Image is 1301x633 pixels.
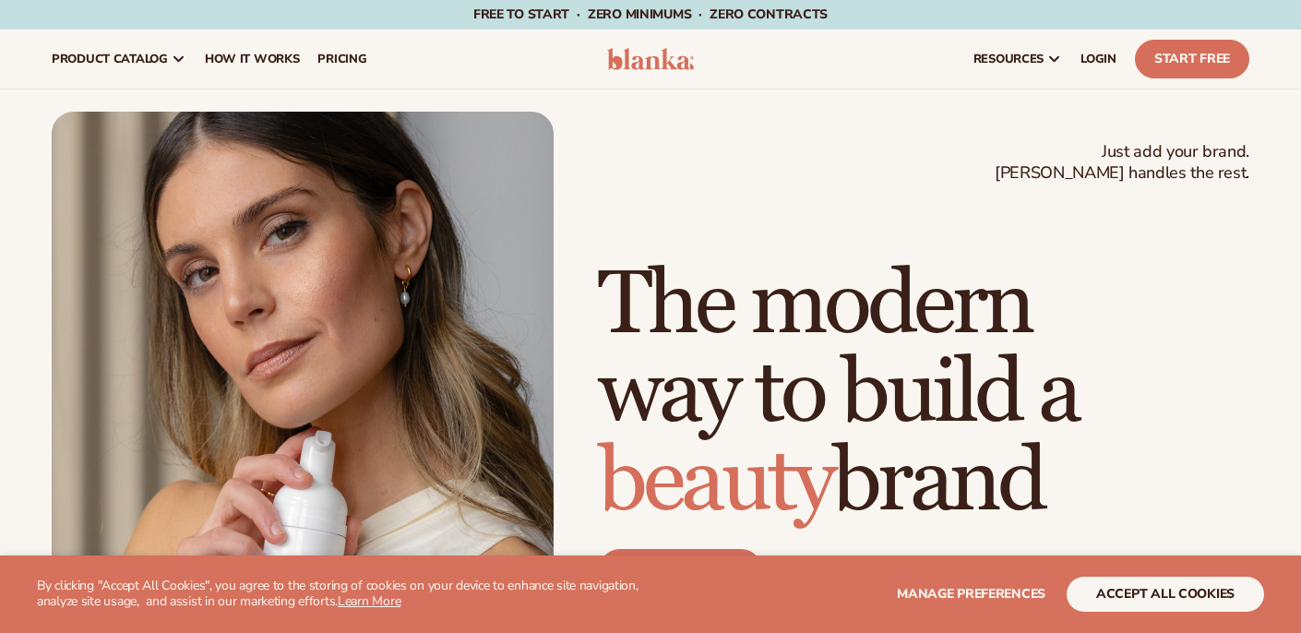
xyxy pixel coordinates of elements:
h1: The modern way to build a brand [598,261,1249,527]
button: accept all cookies [1067,577,1264,612]
span: Free to start · ZERO minimums · ZERO contracts [473,6,828,23]
a: resources [964,30,1071,89]
a: Start free [598,549,763,593]
a: product catalog [42,30,196,89]
span: beauty [598,428,832,536]
a: Learn More [338,592,400,610]
a: LOGIN [1071,30,1126,89]
span: Manage preferences [897,585,1045,603]
a: pricing [308,30,376,89]
p: By clicking "Accept All Cookies", you agree to the storing of cookies on your device to enhance s... [37,579,668,610]
span: pricing [317,52,366,66]
span: How It Works [205,52,300,66]
span: resources [973,52,1044,66]
a: Start Free [1135,40,1249,78]
span: LOGIN [1080,52,1116,66]
a: How It Works [196,30,309,89]
span: product catalog [52,52,168,66]
button: Manage preferences [897,577,1045,612]
img: logo [607,48,694,70]
span: Just add your brand. [PERSON_NAME] handles the rest. [995,141,1249,185]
